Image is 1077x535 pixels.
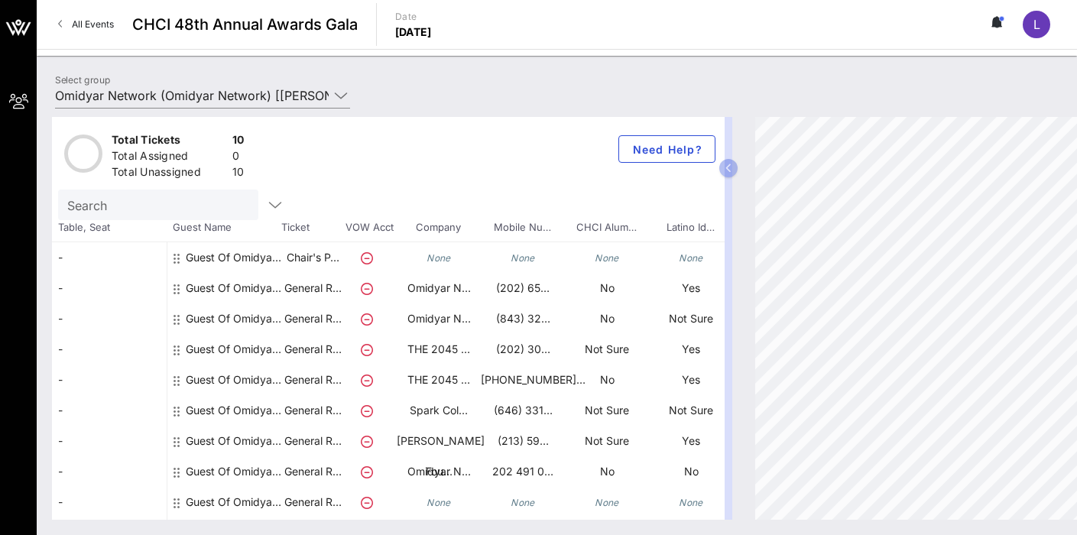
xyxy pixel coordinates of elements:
[52,334,167,365] div: -
[342,220,396,235] span: VOW Acct
[631,143,702,156] span: Need Help?
[649,303,733,334] p: Not Sure
[595,252,619,264] i: None
[427,497,451,508] i: None
[232,132,245,151] div: 10
[282,303,343,334] p: General R…
[511,497,535,508] i: None
[52,273,167,303] div: -
[52,456,167,487] div: -
[679,497,703,508] i: None
[649,334,733,365] p: Yes
[282,273,343,303] p: General R…
[282,456,343,487] p: General R…
[481,303,565,334] p: ⁨(843) 32…
[395,24,432,40] p: [DATE]
[186,456,282,499] div: Guest Of Omidyar Network
[282,365,343,395] p: General R…
[52,220,167,235] span: Table, Seat
[52,395,167,426] div: -
[565,456,649,487] p: No
[52,487,167,517] div: -
[232,164,245,183] div: 10
[565,426,649,456] p: Not Sure
[565,395,649,426] p: Not Sure
[397,273,481,303] p: Omidyar N…
[397,395,481,426] p: Spark Col…
[649,426,733,456] p: Yes
[186,426,282,499] div: Guest Of Omidyar Network
[481,273,565,303] p: ⁨(202) 65…
[481,395,565,426] p: (646) 331…
[397,334,481,365] p: THE 2045 …
[565,334,649,365] p: Not Sure
[679,252,703,264] i: None
[186,242,282,273] div: Guest Of Omidyar Network
[72,18,114,30] span: All Events
[648,220,732,235] span: Latino Id…
[649,273,733,303] p: Yes
[595,497,619,508] i: None
[396,220,480,235] span: Company
[649,365,733,395] p: Yes
[565,273,649,303] p: No
[55,74,110,86] label: Select group
[282,395,343,426] p: General R…
[112,164,226,183] div: Total Unassigned
[52,365,167,395] div: -
[480,220,564,235] span: Mobile Nu…
[1033,17,1040,32] span: L
[282,487,343,517] p: General R…
[565,303,649,334] p: No
[397,303,481,334] p: Omidyar N…
[112,132,226,151] div: Total Tickets
[397,365,481,395] p: THE 2045 …
[481,456,565,487] p: 202 491 0…
[395,9,432,24] p: Date
[281,220,342,235] span: Ticket
[52,242,167,273] div: -
[186,273,282,316] div: Guest Of Omidyar Network
[618,135,715,163] button: Need Help?
[481,426,565,456] p: ⁨(213) 59…
[186,334,282,377] div: Guest Of Omidyar Network
[282,426,343,456] p: General R…
[49,12,123,37] a: All Events
[564,220,648,235] span: CHCI Alum…
[132,13,358,36] span: CHCI 48th Annual Awards Gala
[481,334,565,365] p: ⁨(202) 30…
[565,365,649,395] p: No
[186,395,282,438] div: Guest Of Omidyar Network
[112,148,226,167] div: Total Assigned
[397,456,481,487] p: Omidyar N…
[232,148,245,167] div: 0
[511,252,535,264] i: None
[649,395,733,426] p: Not Sure
[52,426,167,456] div: -
[649,456,733,487] p: No
[186,303,282,346] div: Guest Of Omidyar Network
[282,242,343,273] p: Chair's P…
[397,426,481,487] p: [PERSON_NAME] Fou…
[1023,11,1050,38] div: L
[427,252,451,264] i: None
[186,365,282,407] div: Guest Of Omidyar Network
[52,303,167,334] div: -
[282,334,343,365] p: General R…
[186,487,282,517] div: Guest Of Omidyar Network
[481,365,565,395] p: [PHONE_NUMBER]…
[167,220,281,235] span: Guest Name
